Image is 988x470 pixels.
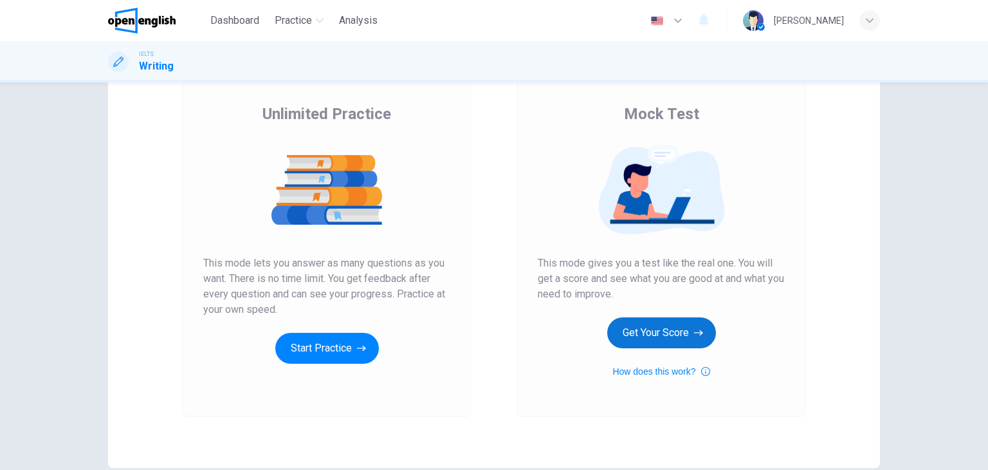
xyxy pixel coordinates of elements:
span: This mode gives you a test like the real one. You will get a score and see what you are good at a... [538,256,785,302]
span: This mode lets you answer as many questions as you want. There is no time limit. You get feedback... [203,256,450,317]
img: en [649,16,665,26]
button: Get Your Score [607,317,716,348]
h1: Writing [139,59,174,74]
button: How does this work? [612,364,709,379]
img: OpenEnglish logo [108,8,176,33]
img: Profile picture [743,10,764,31]
span: Unlimited Practice [262,104,391,124]
span: Mock Test [624,104,699,124]
span: Practice [275,13,312,28]
a: OpenEnglish logo [108,8,205,33]
span: IELTS [139,50,154,59]
div: [PERSON_NAME] [774,13,844,28]
span: Analysis [339,13,378,28]
button: Dashboard [205,9,264,32]
button: Practice [270,9,329,32]
button: Analysis [334,9,383,32]
span: Dashboard [210,13,259,28]
button: Start Practice [275,333,379,364]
